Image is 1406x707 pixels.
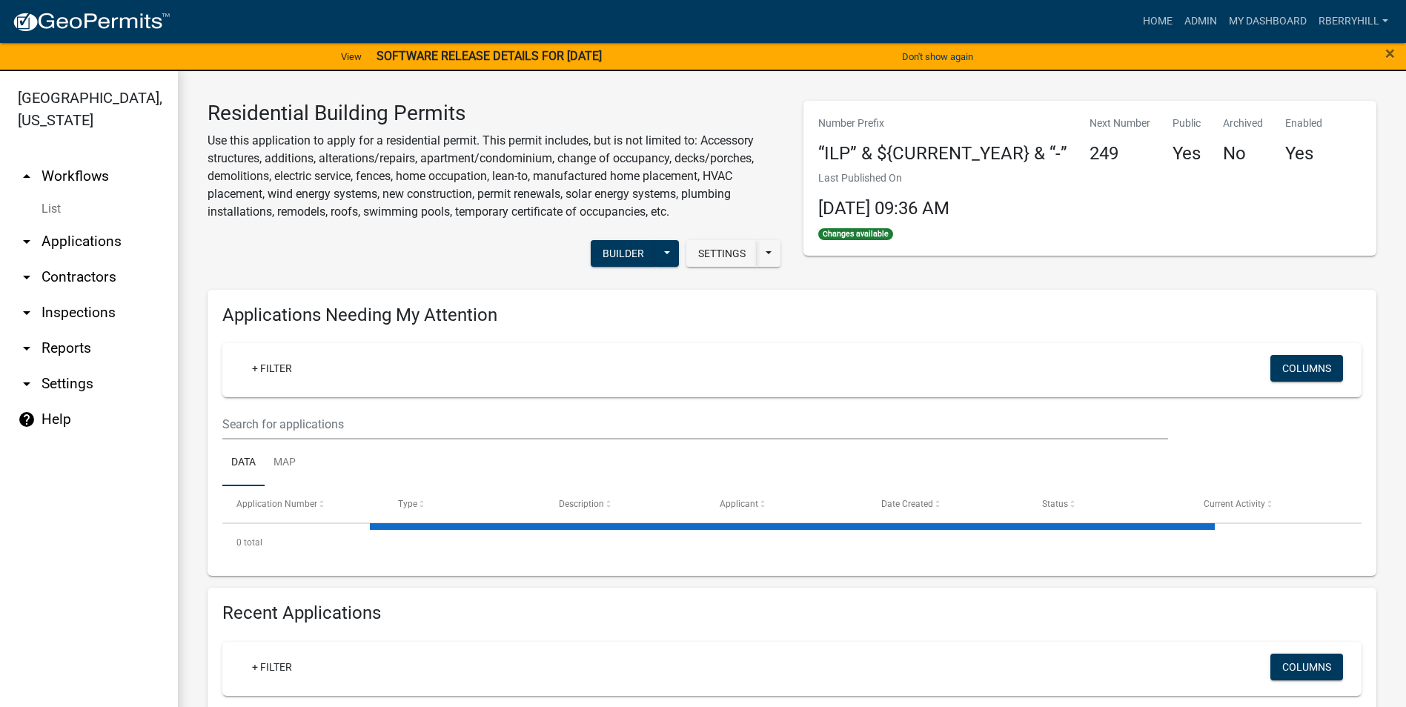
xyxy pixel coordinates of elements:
span: Type [398,499,417,509]
button: Builder [591,240,656,267]
h4: “ILP” & ${CURRENT_YEAR} & “-” [818,143,1067,165]
span: Current Activity [1204,499,1265,509]
span: Applicant [720,499,758,509]
a: Data [222,439,265,487]
i: arrow_drop_down [18,233,36,250]
strong: SOFTWARE RELEASE DETAILS FOR [DATE] [377,49,602,63]
h3: Residential Building Permits [208,101,781,126]
datatable-header-cell: Description [545,486,706,522]
p: Next Number [1090,116,1150,131]
span: Changes available [818,228,894,240]
datatable-header-cell: Applicant [706,486,866,522]
datatable-header-cell: Date Created [867,486,1028,522]
span: × [1385,43,1395,64]
i: arrow_drop_down [18,304,36,322]
h4: Yes [1173,143,1201,165]
button: Don't show again [896,44,979,69]
span: Description [559,499,604,509]
a: View [335,44,368,69]
i: arrow_drop_down [18,268,36,286]
h4: Yes [1285,143,1322,165]
h4: No [1223,143,1263,165]
p: Last Published On [818,170,949,186]
a: Home [1137,7,1178,36]
p: Public [1173,116,1201,131]
button: Settings [686,240,757,267]
a: My Dashboard [1223,7,1313,36]
button: Columns [1270,355,1343,382]
span: Date Created [881,499,933,509]
button: Close [1385,44,1395,62]
p: Number Prefix [818,116,1067,131]
span: [DATE] 09:36 AM [818,198,949,219]
span: Application Number [236,499,317,509]
div: 0 total [222,524,1362,561]
h4: Recent Applications [222,603,1362,624]
i: arrow_drop_down [18,375,36,393]
p: Use this application to apply for a residential permit. This permit includes, but is not limited ... [208,132,781,221]
p: Enabled [1285,116,1322,131]
a: + Filter [240,654,304,680]
i: arrow_drop_down [18,339,36,357]
h4: Applications Needing My Attention [222,305,1362,326]
a: + Filter [240,355,304,382]
datatable-header-cell: Application Number [222,486,383,522]
datatable-header-cell: Status [1028,486,1189,522]
button: Columns [1270,654,1343,680]
h4: 249 [1090,143,1150,165]
input: Search for applications [222,409,1168,439]
a: rberryhill [1313,7,1394,36]
p: Archived [1223,116,1263,131]
datatable-header-cell: Type [383,486,544,522]
span: Status [1042,499,1068,509]
i: arrow_drop_up [18,167,36,185]
datatable-header-cell: Current Activity [1190,486,1350,522]
i: help [18,411,36,428]
a: Map [265,439,305,487]
a: Admin [1178,7,1223,36]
